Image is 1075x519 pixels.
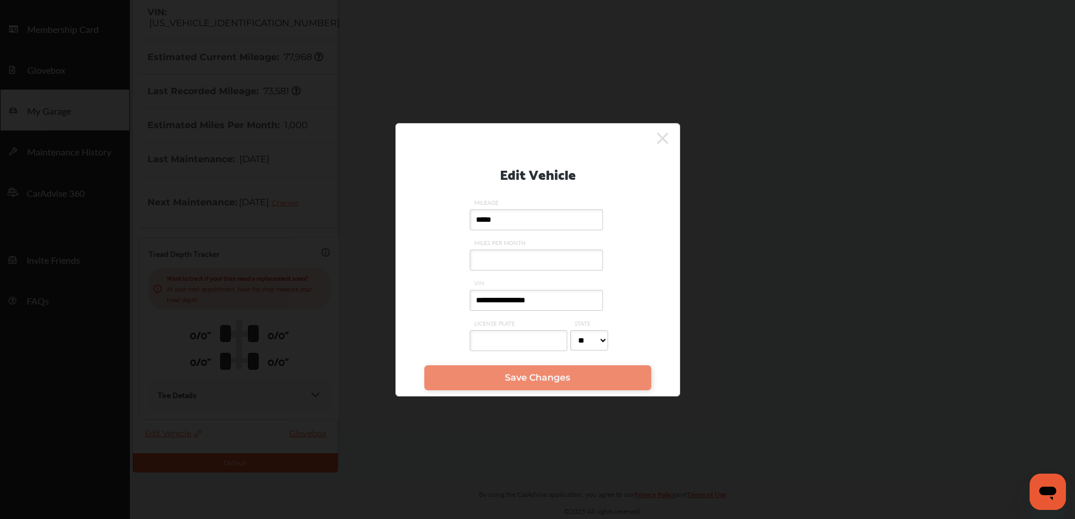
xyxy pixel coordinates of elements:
span: MILEAGE [470,199,606,206]
select: STATE [570,330,608,351]
input: VIN [470,290,603,311]
a: Save Changes [424,365,651,390]
span: STATE [570,319,611,327]
span: MILES PER MONTH [470,239,606,247]
span: LICENSE PLATE [470,319,570,327]
input: LICENSE PLATE [470,330,567,351]
input: MILEAGE [470,209,603,230]
iframe: Button to launch messaging window [1030,474,1066,510]
input: MILES PER MONTH [470,250,603,271]
span: VIN [470,279,606,287]
span: Save Changes [505,372,570,383]
p: Edit Vehicle [500,162,576,185]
